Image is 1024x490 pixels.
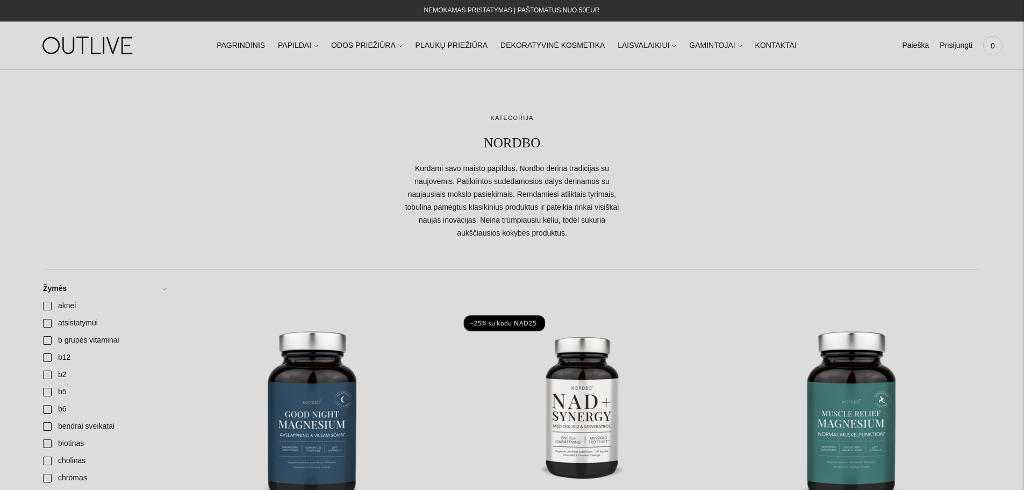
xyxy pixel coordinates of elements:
[37,435,173,452] a: biotinas
[331,34,403,58] a: ODOS PRIEŽIŪRA
[940,34,972,58] a: Prisijungti
[37,332,173,349] a: b grupės vitaminai
[500,34,605,58] a: DEKORATYVINĖ KOSMETIKA
[37,384,173,401] a: b5
[278,34,318,58] a: PAPILDAI
[37,401,173,418] a: b6
[985,38,1000,53] span: 0
[902,34,929,58] a: Paieška
[37,280,173,297] a: Žymės
[755,34,797,58] a: KONTAKTAI
[37,297,173,315] a: aknei
[37,452,173,470] a: cholinas
[983,34,1002,58] a: 0
[689,34,742,58] a: GAMINTOJAI
[37,366,173,384] a: b2
[416,34,488,58] a: PLAUKŲ PRIEŽIŪRA
[22,27,156,64] img: OUTLIVE
[424,4,600,17] div: NEMOKAMAS PRISTATYMAS Į PAŠTOMATUS NUO 50EUR
[37,349,173,366] a: b12
[618,34,676,58] a: LAISVALAIKIUI
[37,418,173,435] a: bendrai sveikatai
[37,470,173,487] a: chromas
[217,34,265,58] a: PAGRINDINIS
[37,315,173,332] a: atsistatymui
